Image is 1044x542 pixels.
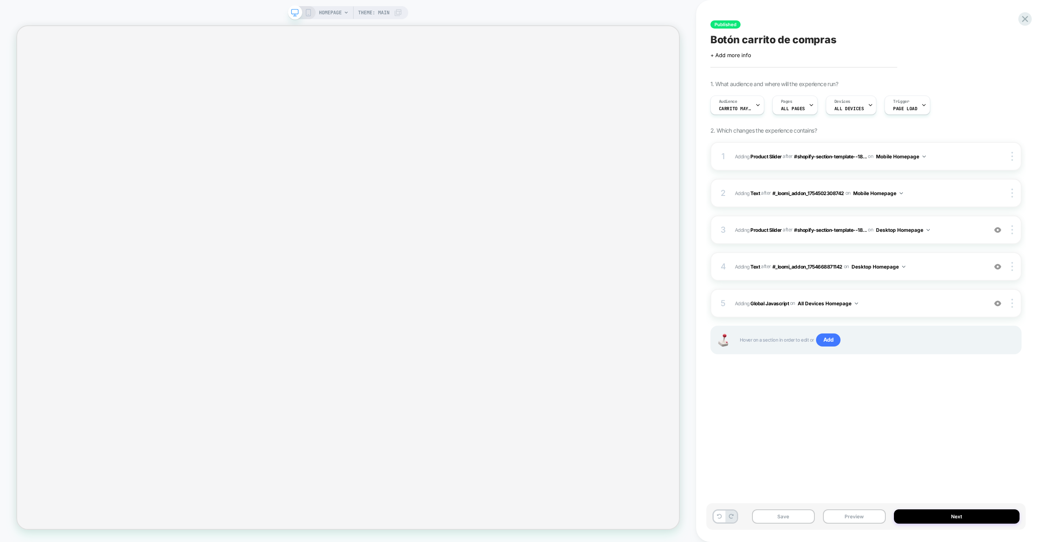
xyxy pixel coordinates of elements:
[922,155,926,158] img: down arrow
[1011,225,1013,234] img: close
[868,225,873,234] span: on
[994,263,1001,270] img: crossed eye
[868,152,873,161] span: on
[735,190,760,196] span: Adding
[735,298,983,309] span: Adding
[719,149,728,164] div: 1
[710,33,836,46] span: Botón carrito de compras
[994,300,1001,307] img: crossed eye
[927,229,930,231] img: down arrow
[783,153,793,159] span: AFTER
[798,298,858,309] button: All Devices Homepage
[823,509,886,524] button: Preview
[893,106,917,111] span: Page Load
[735,227,782,233] span: Adding
[710,127,817,134] span: 2. Which changes the experience contains?
[844,262,849,271] span: on
[719,106,752,111] span: Carrito mayor a 1
[794,227,867,233] span: #shopify-section-template--18...
[1011,189,1013,198] img: close
[715,334,732,347] img: Joystick
[761,263,771,269] span: AFTER
[894,509,1020,524] button: Next
[781,99,792,104] span: Pages
[876,225,930,235] button: Desktop Homepage
[319,6,342,19] span: HOMEPAGE
[816,333,841,347] span: Add
[761,190,771,196] span: AFTER
[853,188,903,198] button: Mobile Homepage
[750,263,760,269] b: Text
[735,153,782,159] span: Adding
[876,151,926,162] button: Mobile Homepage
[834,106,864,111] span: ALL DEVICES
[1011,152,1013,161] img: close
[834,99,850,104] span: Devices
[772,190,844,196] span: #_loomi_addon_1754502308742
[772,263,843,269] span: #_loomi_addon_1754668871142
[994,227,1001,233] img: crossed eye
[752,509,815,524] button: Save
[900,192,903,194] img: down arrow
[781,106,805,111] span: ALL PAGES
[750,190,760,196] b: Text
[750,153,781,159] b: Product Slider
[358,6,389,19] span: Theme: MAIN
[719,99,737,104] span: Audience
[719,296,728,311] div: 5
[855,302,858,304] img: down arrow
[902,266,905,268] img: down arrow
[710,52,751,58] span: + Add more info
[790,299,795,308] span: on
[750,227,781,233] b: Product Slider
[719,259,728,274] div: 4
[735,263,760,269] span: Adding
[1011,262,1013,271] img: close
[845,189,851,198] span: on
[893,99,909,104] span: Trigger
[783,227,793,233] span: AFTER
[1011,299,1013,308] img: close
[719,222,728,237] div: 3
[719,186,728,200] div: 2
[794,153,867,159] span: #shopify-section-template--18...
[750,300,789,306] b: Global Javascript
[740,333,1013,347] span: Hover on a section in order to edit or
[710,20,741,29] span: Published
[852,262,905,272] button: Desktop Homepage
[710,80,838,87] span: 1. What audience and where will the experience run?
